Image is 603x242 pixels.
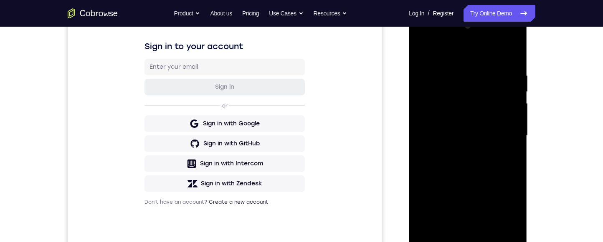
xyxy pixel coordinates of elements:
[141,216,200,222] a: Create a new account
[77,95,237,112] button: Sign in
[464,5,535,22] a: Try Online Demo
[68,8,118,18] a: Go to the home page
[136,156,192,165] div: Sign in with GitHub
[77,57,237,69] h1: Sign in to your account
[77,192,237,209] button: Sign in with Zendesk
[242,5,259,22] a: Pricing
[133,196,195,205] div: Sign in with Zendesk
[210,5,232,22] a: About us
[77,152,237,169] button: Sign in with GitHub
[428,8,429,18] span: /
[269,5,303,22] button: Use Cases
[77,215,237,222] p: Don't have an account?
[77,172,237,189] button: Sign in with Intercom
[174,5,200,22] button: Product
[77,132,237,149] button: Sign in with Google
[82,80,232,88] input: Enter your email
[433,5,454,22] a: Register
[314,5,347,22] button: Resources
[153,119,162,126] p: or
[132,176,195,185] div: Sign in with Intercom
[409,5,424,22] a: Log In
[135,136,192,145] div: Sign in with Google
